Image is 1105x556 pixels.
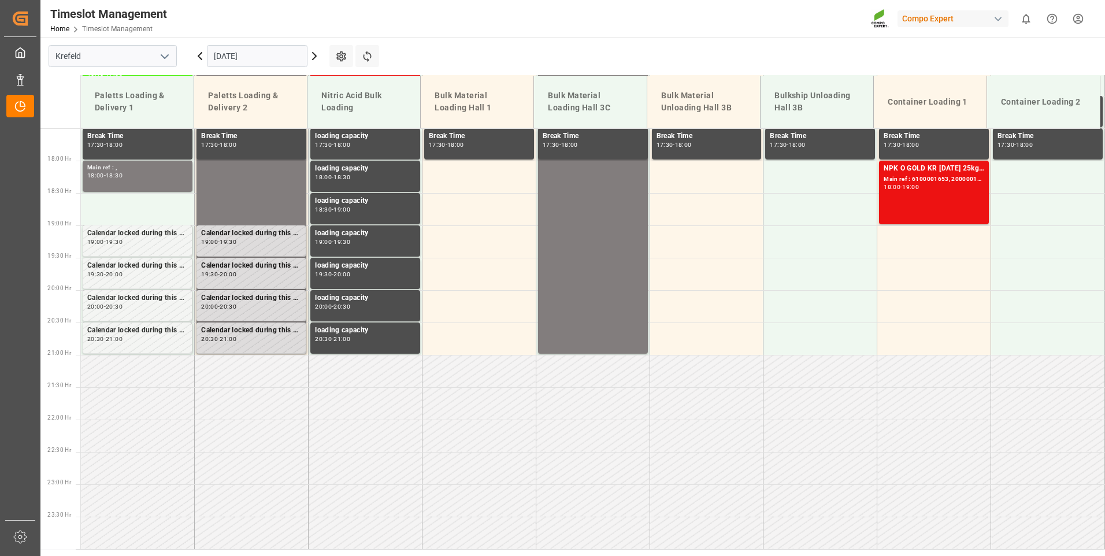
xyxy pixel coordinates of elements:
[87,304,104,309] div: 20:00
[87,336,104,342] div: 20:30
[998,142,1014,147] div: 17:30
[429,142,446,147] div: 17:30
[87,272,104,277] div: 19:30
[106,173,123,178] div: 18:30
[559,142,561,147] div: -
[90,85,184,118] div: Paletts Loading & Delivery 1
[106,272,123,277] div: 20:00
[657,142,673,147] div: 17:30
[770,85,864,118] div: Bulkship Unloading Hall 3B
[201,325,301,336] div: Calendar locked during this period.
[317,85,411,118] div: Nitric Acid Bulk Loading
[333,304,350,309] div: 20:30
[315,336,332,342] div: 20:30
[106,142,123,147] div: 18:00
[315,142,332,147] div: 17:30
[218,272,220,277] div: -
[884,142,900,147] div: 17:30
[315,292,416,304] div: loading capacity
[47,317,71,324] span: 20:30 Hr
[332,239,333,244] div: -
[220,304,236,309] div: 20:30
[446,142,447,147] div: -
[1039,6,1065,32] button: Help Center
[315,304,332,309] div: 20:00
[315,239,332,244] div: 19:00
[998,131,1098,142] div: Break Time
[315,131,416,142] div: loading capacity
[47,155,71,162] span: 18:00 Hr
[201,228,301,239] div: Calendar locked during this period.
[203,85,298,118] div: Paletts Loading & Delivery 2
[1016,142,1033,147] div: 18:00
[201,272,218,277] div: 19:30
[220,336,236,342] div: 21:00
[201,304,218,309] div: 20:00
[47,253,71,259] span: 19:30 Hr
[315,195,416,207] div: loading capacity
[87,163,188,173] div: Main ref : ,
[218,142,220,147] div: -
[220,272,236,277] div: 20:00
[332,336,333,342] div: -
[332,207,333,212] div: -
[106,304,123,309] div: 20:30
[543,85,637,118] div: Bulk Material Loading Hall 3C
[333,336,350,342] div: 21:00
[87,228,187,239] div: Calendar locked during this period.
[315,175,332,180] div: 18:00
[332,272,333,277] div: -
[871,9,889,29] img: Screenshot%202023-09-29%20at%2010.02.21.png_1712312052.png
[789,142,806,147] div: 18:00
[47,479,71,485] span: 23:00 Hr
[47,285,71,291] span: 20:00 Hr
[900,142,902,147] div: -
[332,304,333,309] div: -
[333,207,350,212] div: 19:00
[220,239,236,244] div: 19:30
[201,131,302,142] div: Break Time
[543,142,559,147] div: 17:30
[201,336,218,342] div: 20:30
[770,142,787,147] div: 17:30
[50,5,167,23] div: Timeslot Management
[315,272,332,277] div: 19:30
[543,131,643,142] div: Break Time
[447,142,464,147] div: 18:00
[884,175,984,184] div: Main ref : 6100001653, 2000001326
[47,447,71,453] span: 22:30 Hr
[770,131,870,142] div: Break Time
[47,511,71,518] span: 23:30 Hr
[902,184,919,190] div: 19:00
[315,207,332,212] div: 18:30
[87,325,187,336] div: Calendar locked during this period.
[87,142,104,147] div: 17:30
[218,336,220,342] div: -
[900,184,902,190] div: -
[884,184,900,190] div: 18:00
[884,163,984,175] div: NPK O GOLD KR [DATE] 25kg (x60) IT
[333,272,350,277] div: 20:00
[47,220,71,227] span: 19:00 Hr
[50,25,69,33] a: Home
[104,173,106,178] div: -
[220,142,236,147] div: 18:00
[104,272,106,277] div: -
[333,175,350,180] div: 18:30
[47,350,71,356] span: 21:00 Hr
[657,85,751,118] div: Bulk Material Unloading Hall 3B
[104,142,106,147] div: -
[87,239,104,244] div: 19:00
[332,142,333,147] div: -
[996,91,1091,113] div: Container Loading 2
[333,239,350,244] div: 19:30
[333,142,350,147] div: 18:00
[315,325,416,336] div: loading capacity
[201,142,218,147] div: 17:30
[49,45,177,67] input: Type to search/select
[47,188,71,194] span: 18:30 Hr
[104,239,106,244] div: -
[47,414,71,421] span: 22:00 Hr
[218,239,220,244] div: -
[104,304,106,309] div: -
